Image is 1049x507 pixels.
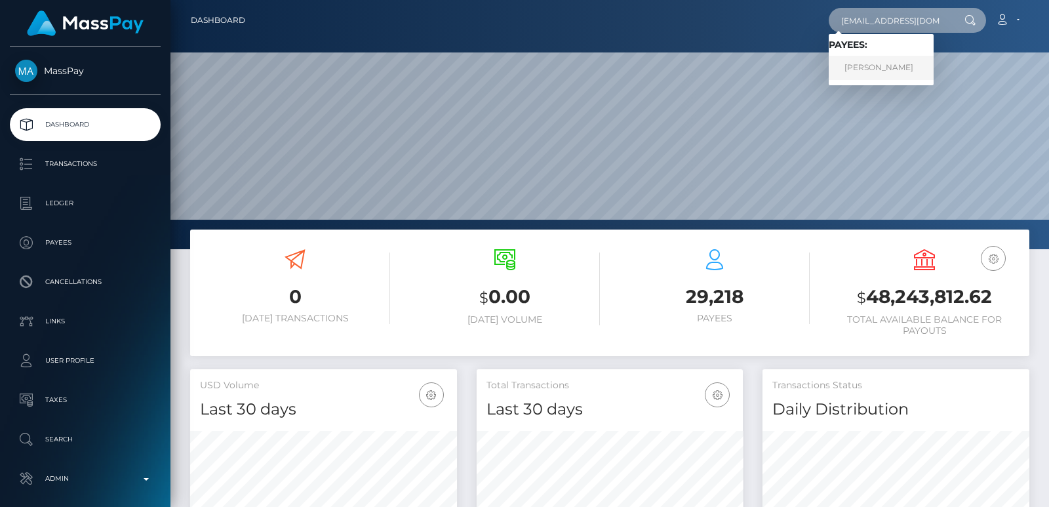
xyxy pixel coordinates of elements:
[191,7,245,34] a: Dashboard
[620,284,810,310] h3: 29,218
[772,379,1019,392] h5: Transactions Status
[829,284,1019,311] h3: 48,243,812.62
[15,430,155,449] p: Search
[620,313,810,324] h6: Payees
[10,108,161,141] a: Dashboard
[10,305,161,338] a: Links
[486,398,734,421] h4: Last 30 days
[200,379,447,392] h5: USD Volume
[479,289,488,307] small: $
[410,284,600,311] h3: 0.00
[10,65,161,77] span: MassPay
[857,289,866,307] small: $
[15,115,155,134] p: Dashboard
[829,8,952,33] input: Search...
[15,193,155,213] p: Ledger
[829,314,1019,336] h6: Total Available Balance for Payouts
[15,60,37,82] img: MassPay
[15,233,155,253] p: Payees
[10,187,161,220] a: Ledger
[15,312,155,331] p: Links
[10,266,161,298] a: Cancellations
[200,398,447,421] h4: Last 30 days
[15,272,155,292] p: Cancellations
[15,469,155,489] p: Admin
[10,226,161,259] a: Payees
[10,462,161,495] a: Admin
[27,10,144,36] img: MassPay Logo
[486,379,734,392] h5: Total Transactions
[829,39,934,51] h6: Payees:
[15,154,155,174] p: Transactions
[15,351,155,371] p: User Profile
[200,313,390,324] h6: [DATE] Transactions
[10,148,161,180] a: Transactions
[829,56,934,80] a: [PERSON_NAME]
[200,284,390,310] h3: 0
[10,423,161,456] a: Search
[772,398,1019,421] h4: Daily Distribution
[10,384,161,416] a: Taxes
[410,314,600,325] h6: [DATE] Volume
[10,344,161,377] a: User Profile
[15,390,155,410] p: Taxes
